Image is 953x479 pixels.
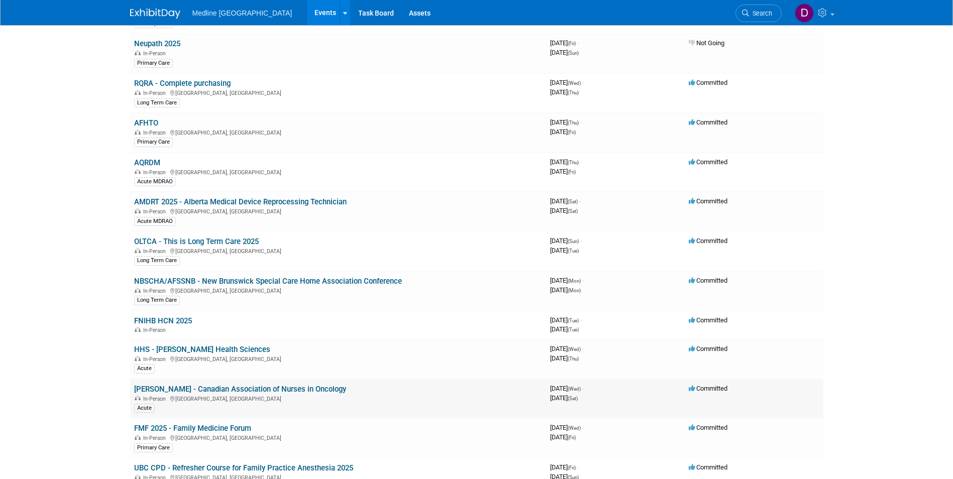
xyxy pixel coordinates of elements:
[550,325,579,333] span: [DATE]
[550,88,579,96] span: [DATE]
[580,237,582,245] span: -
[689,424,727,431] span: Committed
[568,425,581,431] span: (Wed)
[134,286,542,294] div: [GEOGRAPHIC_DATA], [GEOGRAPHIC_DATA]
[134,39,180,48] a: Neupath 2025
[568,130,576,135] span: (Fri)
[550,158,582,166] span: [DATE]
[143,435,169,441] span: In-Person
[689,158,727,166] span: Committed
[550,207,578,214] span: [DATE]
[568,386,581,392] span: (Wed)
[568,396,578,401] span: (Sat)
[550,354,579,362] span: [DATE]
[134,138,173,147] div: Primary Care
[143,130,169,136] span: In-Person
[689,277,727,284] span: Committed
[689,79,727,86] span: Committed
[143,169,169,176] span: In-Person
[568,90,579,95] span: (Thu)
[550,463,579,471] span: [DATE]
[577,39,579,47] span: -
[134,256,180,265] div: Long Term Care
[568,80,581,86] span: (Wed)
[689,39,724,47] span: Not Going
[134,207,542,215] div: [GEOGRAPHIC_DATA], [GEOGRAPHIC_DATA]
[134,59,173,68] div: Primary Care
[550,345,584,352] span: [DATE]
[134,364,155,373] div: Acute
[134,247,542,255] div: [GEOGRAPHIC_DATA], [GEOGRAPHIC_DATA]
[568,50,579,56] span: (Sun)
[568,288,581,293] span: (Mon)
[134,354,542,363] div: [GEOGRAPHIC_DATA], [GEOGRAPHIC_DATA]
[550,168,576,175] span: [DATE]
[550,424,584,431] span: [DATE]
[135,208,141,213] img: In-Person Event
[134,316,192,325] a: FNIHB HCN 2025
[143,248,169,255] span: In-Person
[550,316,582,324] span: [DATE]
[134,296,180,305] div: Long Term Care
[192,9,292,17] span: Medline [GEOGRAPHIC_DATA]
[134,433,542,441] div: [GEOGRAPHIC_DATA], [GEOGRAPHIC_DATA]
[143,208,169,215] span: In-Person
[550,385,584,392] span: [DATE]
[795,4,814,23] img: Deepika Gupta
[550,247,579,254] span: [DATE]
[568,435,576,440] span: (Fri)
[550,39,579,47] span: [DATE]
[135,288,141,293] img: In-Person Event
[568,41,576,46] span: (Fri)
[579,197,581,205] span: -
[550,49,579,56] span: [DATE]
[134,277,402,286] a: NBSCHA/AFSSNB - New Brunswick Special Care Home Association Conference
[689,345,727,352] span: Committed
[568,248,579,254] span: (Tue)
[143,356,169,363] span: In-Person
[550,433,576,441] span: [DATE]
[580,316,582,324] span: -
[134,118,158,128] a: AFHTO
[550,394,578,402] span: [DATE]
[582,345,584,352] span: -
[568,169,576,175] span: (Fri)
[582,277,584,284] span: -
[143,327,169,333] span: In-Person
[582,424,584,431] span: -
[134,168,542,176] div: [GEOGRAPHIC_DATA], [GEOGRAPHIC_DATA]
[550,128,576,136] span: [DATE]
[568,356,579,362] span: (Thu)
[135,50,141,55] img: In-Person Event
[135,396,141,401] img: In-Person Event
[134,79,231,88] a: RQRA - Complete purchasing
[135,169,141,174] img: In-Person Event
[568,465,576,470] span: (Fri)
[689,316,727,324] span: Committed
[568,327,579,332] span: (Tue)
[550,197,581,205] span: [DATE]
[134,394,542,402] div: [GEOGRAPHIC_DATA], [GEOGRAPHIC_DATA]
[689,197,727,205] span: Committed
[568,199,578,204] span: (Sat)
[550,286,581,294] span: [DATE]
[134,217,176,226] div: Acute MDRAO
[568,238,579,244] span: (Sun)
[134,404,155,413] div: Acute
[577,463,579,471] span: -
[135,90,141,95] img: In-Person Event
[134,424,251,433] a: FMF 2025 - Family Medicine Forum
[689,385,727,392] span: Committed
[135,435,141,440] img: In-Person Event
[550,237,582,245] span: [DATE]
[135,130,141,135] img: In-Person Event
[143,288,169,294] span: In-Person
[134,463,353,472] a: UBC CPD - Refresher Course for Family Practice Anesthesia 2025
[135,356,141,361] img: In-Person Event
[689,118,727,126] span: Committed
[689,237,727,245] span: Committed
[568,346,581,352] span: (Wed)
[134,385,346,394] a: [PERSON_NAME] - Canadian Association of Nurses in Oncology
[134,128,542,136] div: [GEOGRAPHIC_DATA], [GEOGRAPHIC_DATA]
[568,318,579,323] span: (Tue)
